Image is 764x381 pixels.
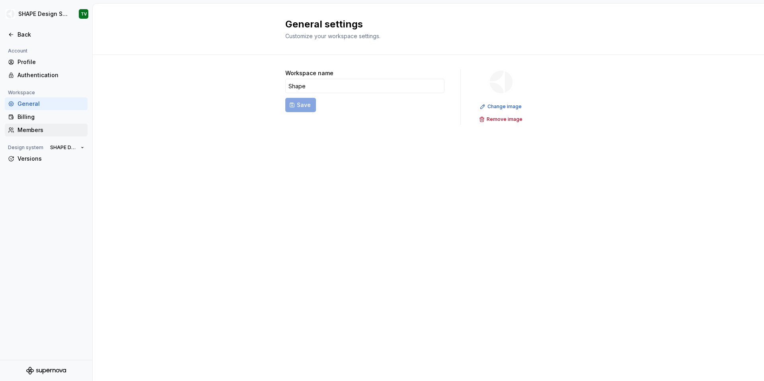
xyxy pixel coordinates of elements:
[477,101,525,112] button: Change image
[18,10,69,18] div: SHAPE Design System
[18,155,84,163] div: Versions
[18,58,84,66] div: Profile
[285,69,333,77] label: Workspace name
[18,126,84,134] div: Members
[477,114,526,125] button: Remove image
[18,71,84,79] div: Authentication
[285,18,562,31] h2: General settings
[18,100,84,108] div: General
[487,116,522,122] span: Remove image
[5,88,38,97] div: Workspace
[5,111,88,123] a: Billing
[5,28,88,41] a: Back
[487,103,522,110] span: Change image
[2,5,91,23] button: SHAPE Design SystemTV
[5,97,88,110] a: General
[5,143,47,152] div: Design system
[489,69,514,95] img: 1131f18f-9b94-42a4-847a-eabb54481545.png
[50,144,78,151] span: SHAPE Design System
[5,46,31,56] div: Account
[6,9,15,19] img: 1131f18f-9b94-42a4-847a-eabb54481545.png
[26,367,66,375] svg: Supernova Logo
[81,11,87,17] div: TV
[5,124,88,136] a: Members
[18,31,84,39] div: Back
[285,33,380,39] span: Customize your workspace settings.
[5,152,88,165] a: Versions
[5,69,88,82] a: Authentication
[18,113,84,121] div: Billing
[5,56,88,68] a: Profile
